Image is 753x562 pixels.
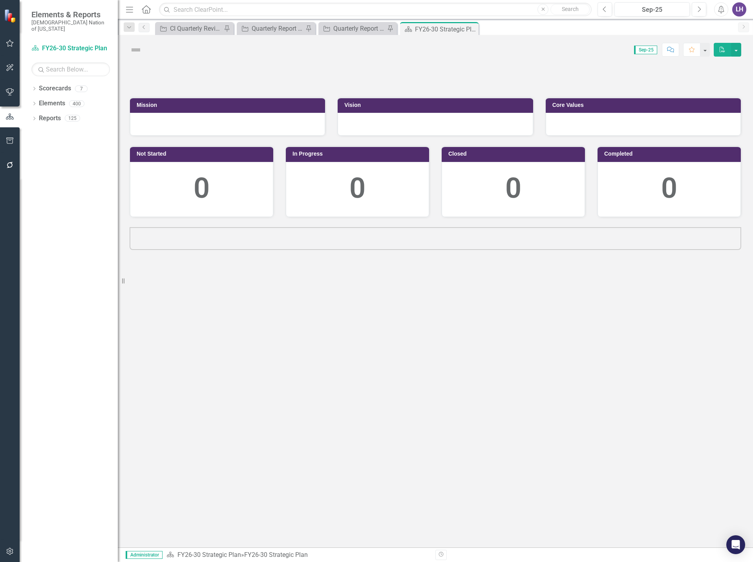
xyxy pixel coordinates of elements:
[252,24,303,33] div: Quarterly Report Review
[130,44,142,56] img: Not Defined
[166,551,430,560] div: »
[634,46,657,54] span: Sep-25
[3,8,18,23] img: ClearPoint Strategy
[344,102,529,108] h3: Vision
[65,115,80,122] div: 125
[177,551,241,558] a: FY26-30 Strategic Plan
[294,168,421,209] div: 0
[726,535,745,554] div: Open Intercom Messenger
[552,102,737,108] h3: Core Values
[732,2,746,17] button: LH
[614,2,690,17] button: Sep-25
[333,24,385,33] div: Quarterly Report Review (No Next Steps)
[448,151,581,157] h3: Closed
[39,84,71,93] a: Scorecards
[31,19,110,32] small: [DEMOGRAPHIC_DATA] Nation of [US_STATE]
[606,168,733,209] div: 0
[138,168,265,209] div: 0
[617,5,687,15] div: Sep-25
[75,85,88,92] div: 7
[126,551,163,559] span: Administrator
[69,100,84,107] div: 400
[157,24,222,33] a: CI Quarterly Review
[170,24,222,33] div: CI Quarterly Review
[292,151,425,157] h3: In Progress
[239,24,303,33] a: Quarterly Report Review
[137,102,321,108] h3: Mission
[39,99,65,108] a: Elements
[320,24,385,33] a: Quarterly Report Review (No Next Steps)
[159,3,592,17] input: Search ClearPoint...
[604,151,737,157] h3: Completed
[244,551,308,558] div: FY26-30 Strategic Plan
[415,24,477,34] div: FY26-30 Strategic Plan
[550,4,590,15] button: Search
[562,6,579,12] span: Search
[137,151,269,157] h3: Not Started
[450,168,577,209] div: 0
[31,44,110,53] a: FY26-30 Strategic Plan
[31,62,110,76] input: Search Below...
[31,10,110,19] span: Elements & Reports
[39,114,61,123] a: Reports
